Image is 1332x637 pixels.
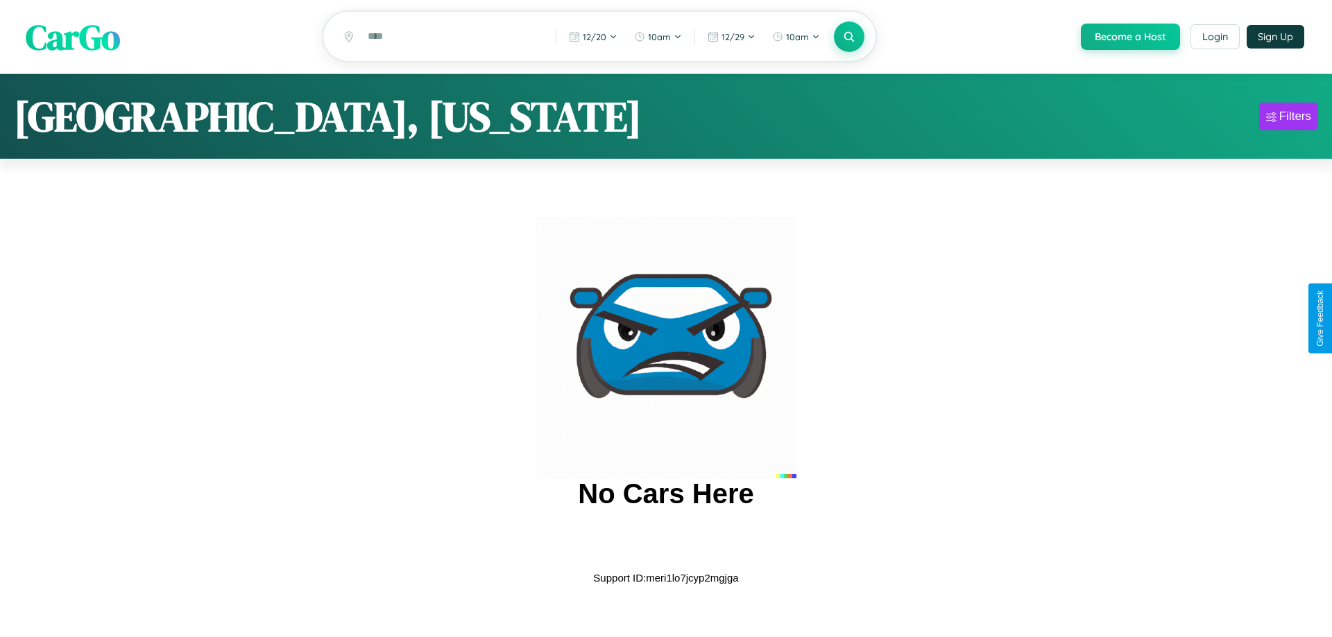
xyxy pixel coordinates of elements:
button: 12/20 [562,26,624,48]
span: 12 / 29 [721,31,744,42]
span: 12 / 20 [583,31,606,42]
button: 12/29 [701,26,762,48]
span: 10am [648,31,671,42]
button: Sign Up [1247,25,1304,49]
span: CarGo [26,12,120,60]
button: 10am [765,26,827,48]
div: Filters [1279,110,1311,123]
h1: [GEOGRAPHIC_DATA], [US_STATE] [14,88,642,145]
button: 10am [627,26,689,48]
div: Give Feedback [1315,290,1325,347]
button: Filters [1259,103,1318,130]
h2: No Cars Here [578,478,753,509]
p: Support ID: meri1lo7jcyp2mgjga [593,568,738,587]
span: 10am [786,31,809,42]
button: Become a Host [1081,24,1180,50]
img: car [536,218,796,478]
button: Login [1190,24,1240,49]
